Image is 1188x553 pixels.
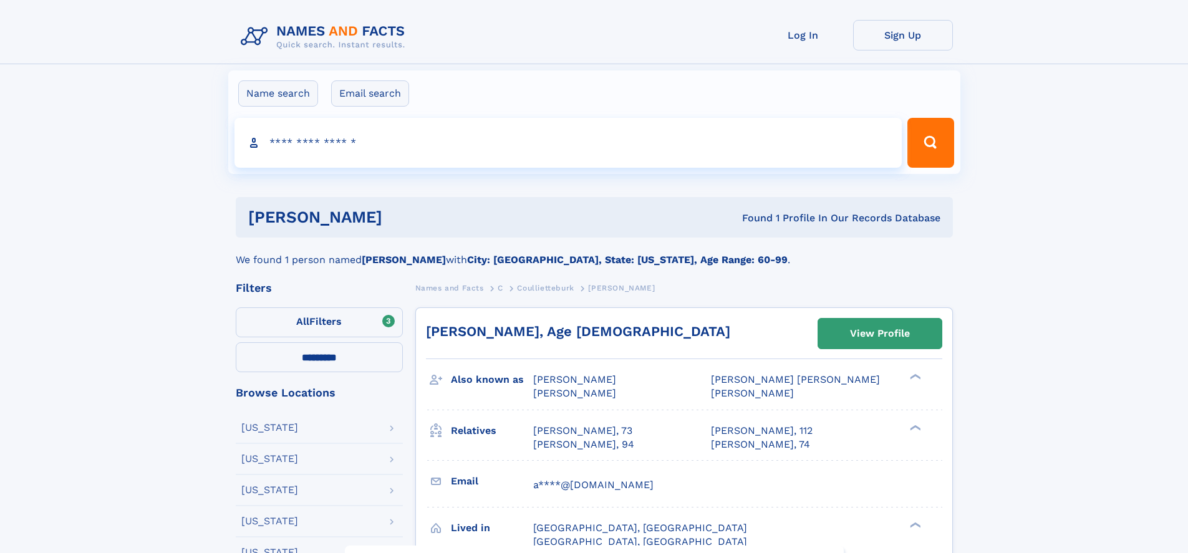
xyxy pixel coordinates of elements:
[907,423,922,431] div: ❯
[533,536,747,547] span: [GEOGRAPHIC_DATA], [GEOGRAPHIC_DATA]
[850,319,910,348] div: View Profile
[498,280,503,296] a: C
[907,521,922,529] div: ❯
[533,522,747,534] span: [GEOGRAPHIC_DATA], [GEOGRAPHIC_DATA]
[711,387,794,399] span: [PERSON_NAME]
[533,438,634,451] a: [PERSON_NAME], 94
[517,284,574,292] span: Coullietteburk
[236,20,415,54] img: Logo Names and Facts
[296,315,309,327] span: All
[331,80,409,107] label: Email search
[467,254,788,266] b: City: [GEOGRAPHIC_DATA], State: [US_STATE], Age Range: 60-99
[426,324,730,339] a: [PERSON_NAME], Age [DEMOGRAPHIC_DATA]
[236,307,403,337] label: Filters
[451,369,533,390] h3: Also known as
[498,284,503,292] span: C
[711,373,880,385] span: [PERSON_NAME] [PERSON_NAME]
[241,516,298,526] div: [US_STATE]
[588,284,655,292] span: [PERSON_NAME]
[818,319,942,349] a: View Profile
[238,80,318,107] label: Name search
[234,118,902,168] input: search input
[533,373,616,385] span: [PERSON_NAME]
[711,438,810,451] a: [PERSON_NAME], 74
[907,373,922,381] div: ❯
[236,282,403,294] div: Filters
[533,387,616,399] span: [PERSON_NAME]
[241,485,298,495] div: [US_STATE]
[711,424,813,438] a: [PERSON_NAME], 112
[853,20,953,50] a: Sign Up
[236,238,953,267] div: We found 1 person named with .
[451,471,533,492] h3: Email
[236,387,403,398] div: Browse Locations
[753,20,853,50] a: Log In
[451,420,533,441] h3: Relatives
[533,424,632,438] a: [PERSON_NAME], 73
[415,280,484,296] a: Names and Facts
[562,211,940,225] div: Found 1 Profile In Our Records Database
[517,280,574,296] a: Coullietteburk
[451,517,533,539] h3: Lived in
[241,423,298,433] div: [US_STATE]
[362,254,446,266] b: [PERSON_NAME]
[241,454,298,464] div: [US_STATE]
[248,209,563,225] h1: [PERSON_NAME]
[907,118,954,168] button: Search Button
